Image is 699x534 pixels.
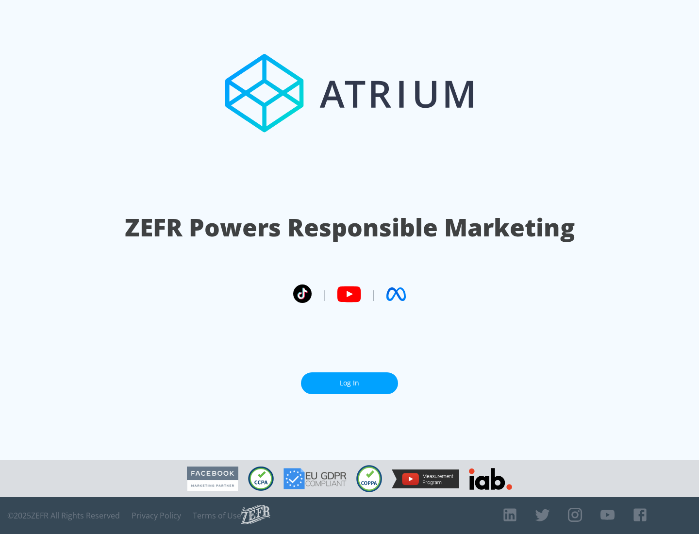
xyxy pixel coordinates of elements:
img: CCPA Compliant [248,467,274,491]
img: COPPA Compliant [356,465,382,492]
img: YouTube Measurement Program [392,469,459,488]
a: Privacy Policy [132,511,181,520]
img: GDPR Compliant [283,468,347,489]
h1: ZEFR Powers Responsible Marketing [125,211,575,244]
span: | [371,287,377,301]
a: Log In [301,372,398,394]
span: | [321,287,327,301]
img: IAB [469,468,512,490]
span: © 2025 ZEFR All Rights Reserved [7,511,120,520]
a: Terms of Use [193,511,241,520]
img: Facebook Marketing Partner [187,467,238,491]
